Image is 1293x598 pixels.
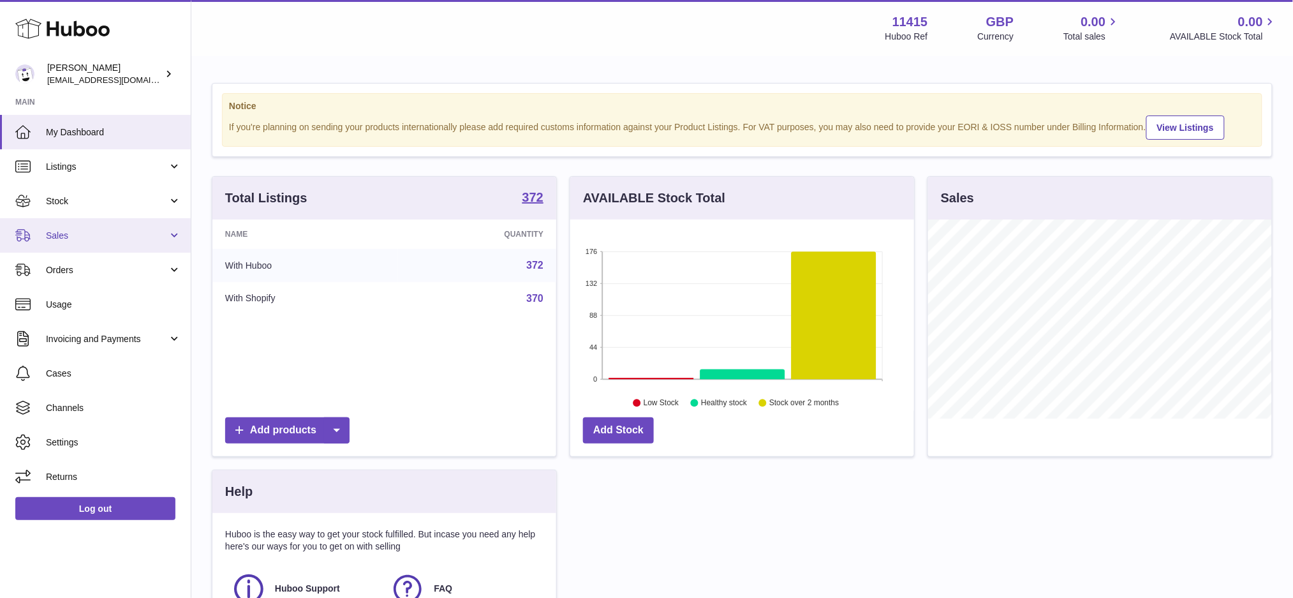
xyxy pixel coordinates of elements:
[586,280,597,287] text: 132
[1063,13,1120,43] a: 0.00 Total sales
[526,260,543,271] a: 372
[589,343,597,351] text: 44
[941,190,974,207] h3: Sales
[593,375,597,383] text: 0
[225,483,253,500] h3: Help
[229,100,1255,112] strong: Notice
[1063,31,1120,43] span: Total sales
[986,13,1014,31] strong: GBP
[46,230,168,242] span: Sales
[212,249,398,282] td: With Huboo
[225,417,350,444] a: Add products
[46,264,168,276] span: Orders
[225,190,307,207] h3: Total Listings
[701,399,748,408] text: Healthy stock
[398,220,556,249] th: Quantity
[769,399,839,408] text: Stock over 2 months
[15,497,175,520] a: Log out
[212,220,398,249] th: Name
[46,126,181,138] span: My Dashboard
[586,248,597,255] text: 176
[526,293,543,304] a: 370
[46,333,168,345] span: Invoicing and Payments
[583,417,654,444] a: Add Stock
[46,471,181,483] span: Returns
[1146,116,1225,140] a: View Listings
[212,282,398,315] td: With Shopify
[1170,31,1278,43] span: AVAILABLE Stock Total
[1238,13,1263,31] span: 0.00
[434,583,452,595] span: FAQ
[275,583,340,595] span: Huboo Support
[46,368,181,380] span: Cases
[229,114,1255,140] div: If you're planning on sending your products internationally please add required customs informati...
[1081,13,1106,31] span: 0.00
[225,528,543,553] p: Huboo is the easy way to get your stock fulfilled. But incase you need any help here's our ways f...
[47,62,162,86] div: [PERSON_NAME]
[892,13,928,31] strong: 11415
[589,311,597,319] text: 88
[522,191,543,204] strong: 372
[644,399,679,408] text: Low Stock
[46,195,168,207] span: Stock
[978,31,1014,43] div: Currency
[522,191,543,206] a: 372
[46,299,181,311] span: Usage
[47,75,188,85] span: [EMAIL_ADDRESS][DOMAIN_NAME]
[885,31,928,43] div: Huboo Ref
[583,190,725,207] h3: AVAILABLE Stock Total
[1170,13,1278,43] a: 0.00 AVAILABLE Stock Total
[15,64,34,84] img: care@shopmanto.uk
[46,161,168,173] span: Listings
[46,402,181,414] span: Channels
[46,437,181,449] span: Settings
